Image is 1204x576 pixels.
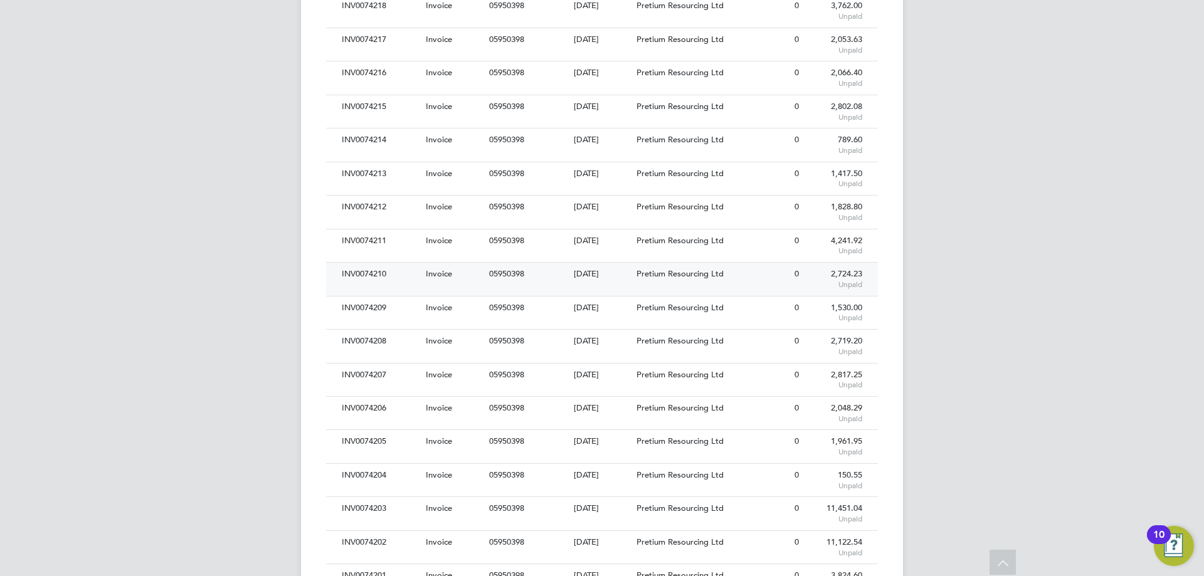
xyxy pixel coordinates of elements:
span: Unpaid [805,347,862,357]
span: Invoice [426,168,452,179]
button: Open Resource Center, 10 new notifications [1154,526,1194,566]
div: [DATE] [571,95,634,118]
span: 0 [795,503,799,513]
div: INV0074217 [339,28,423,51]
div: 11,451.04 [802,497,865,530]
span: Unpaid [805,78,862,88]
span: Invoice [426,402,452,413]
span: 0 [795,268,799,279]
div: 2,724.23 [802,263,865,295]
div: [DATE] [571,497,634,520]
span: 05950398 [489,302,524,313]
span: 05950398 [489,402,524,413]
span: 0 [795,335,799,346]
div: 10 [1153,535,1164,551]
div: 1,961.95 [802,430,865,463]
span: Unpaid [805,313,862,323]
span: Unpaid [805,280,862,290]
span: Pretium Resourcing Ltd [636,235,724,246]
div: INV0074204 [339,464,423,487]
span: 0 [795,402,799,413]
div: INV0074206 [339,397,423,420]
span: Pretium Resourcing Ltd [636,201,724,212]
span: Pretium Resourcing Ltd [636,168,724,179]
span: 0 [795,436,799,446]
span: 05950398 [489,436,524,446]
div: [DATE] [571,162,634,186]
span: Unpaid [805,246,862,256]
div: [DATE] [571,330,634,353]
span: Invoice [426,503,452,513]
span: Pretium Resourcing Ltd [636,67,724,78]
span: 0 [795,168,799,179]
span: Pretium Resourcing Ltd [636,101,724,112]
span: Pretium Resourcing Ltd [636,469,724,480]
span: 0 [795,101,799,112]
span: Invoice [426,268,452,279]
span: Invoice [426,335,452,346]
span: 0 [795,235,799,246]
span: Invoice [426,101,452,112]
span: Invoice [426,34,452,45]
span: Invoice [426,302,452,313]
div: [DATE] [571,28,634,51]
span: Pretium Resourcing Ltd [636,335,724,346]
div: 4,241.92 [802,229,865,262]
span: 0 [795,34,799,45]
div: 2,048.29 [802,397,865,429]
span: Pretium Resourcing Ltd [636,402,724,413]
span: Pretium Resourcing Ltd [636,503,724,513]
span: Unpaid [805,447,862,457]
div: INV0074216 [339,61,423,85]
span: 05950398 [489,268,524,279]
div: 2,066.40 [802,61,865,94]
div: INV0074214 [339,128,423,152]
div: INV0074207 [339,364,423,387]
span: Unpaid [805,112,862,122]
span: Unpaid [805,179,862,189]
div: INV0074208 [339,330,423,353]
span: Unpaid [805,145,862,155]
div: INV0074212 [339,196,423,219]
span: Invoice [426,369,452,380]
span: 0 [795,67,799,78]
span: Unpaid [805,45,862,55]
span: 05950398 [489,537,524,547]
span: 0 [795,134,799,145]
span: Unpaid [805,548,862,558]
span: 05950398 [489,101,524,112]
span: Unpaid [805,212,862,223]
div: [DATE] [571,229,634,253]
div: 2,053.63 [802,28,865,61]
div: INV0074215 [339,95,423,118]
div: INV0074203 [339,497,423,520]
span: Invoice [426,469,452,480]
div: INV0074209 [339,296,423,320]
span: Unpaid [805,481,862,491]
div: [DATE] [571,196,634,219]
div: [DATE] [571,531,634,554]
span: 05950398 [489,134,524,145]
span: Invoice [426,134,452,145]
span: Invoice [426,67,452,78]
div: 2,802.08 [802,95,865,128]
span: Pretium Resourcing Ltd [636,268,724,279]
div: [DATE] [571,430,634,453]
div: 2,719.20 [802,330,865,362]
span: Pretium Resourcing Ltd [636,34,724,45]
div: [DATE] [571,128,634,152]
span: 05950398 [489,201,524,212]
div: 1,828.80 [802,196,865,228]
span: 05950398 [489,67,524,78]
span: Pretium Resourcing Ltd [636,134,724,145]
div: INV0074213 [339,162,423,186]
span: Pretium Resourcing Ltd [636,537,724,547]
span: 05950398 [489,335,524,346]
span: Unpaid [805,514,862,524]
div: [DATE] [571,364,634,387]
div: 2,817.25 [802,364,865,396]
div: [DATE] [571,263,634,286]
span: Unpaid [805,11,862,21]
span: 05950398 [489,34,524,45]
span: 0 [795,469,799,480]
